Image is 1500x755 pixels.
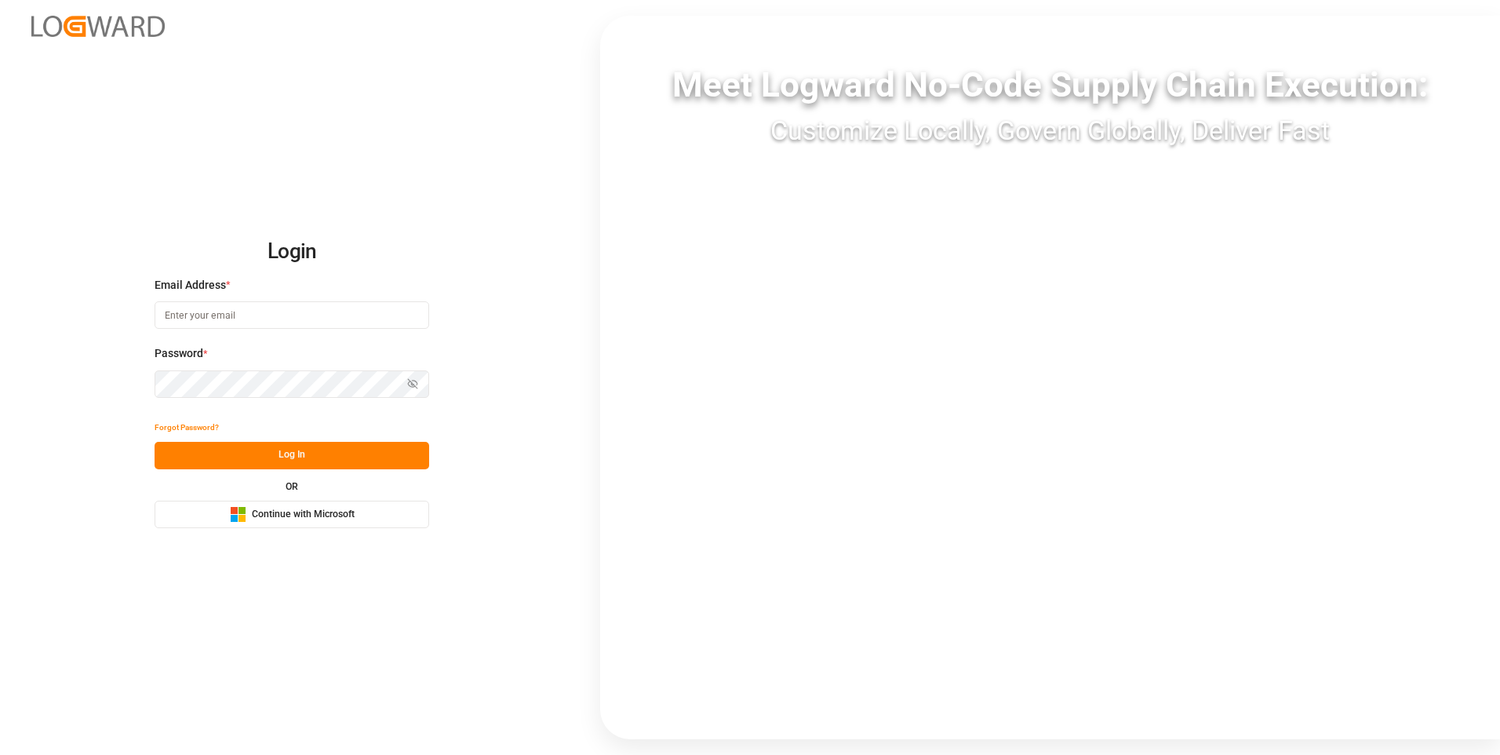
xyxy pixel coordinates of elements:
div: Meet Logward No-Code Supply Chain Execution: [600,59,1500,111]
h2: Login [155,227,429,277]
input: Enter your email [155,301,429,329]
div: Customize Locally, Govern Globally, Deliver Fast [600,111,1500,151]
small: OR [286,482,298,491]
button: Forgot Password? [155,414,219,442]
span: Password [155,345,203,362]
button: Log In [155,442,429,469]
button: Continue with Microsoft [155,501,429,528]
span: Email Address [155,277,226,294]
span: Continue with Microsoft [252,508,355,522]
img: Logward_new_orange.png [31,16,165,37]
